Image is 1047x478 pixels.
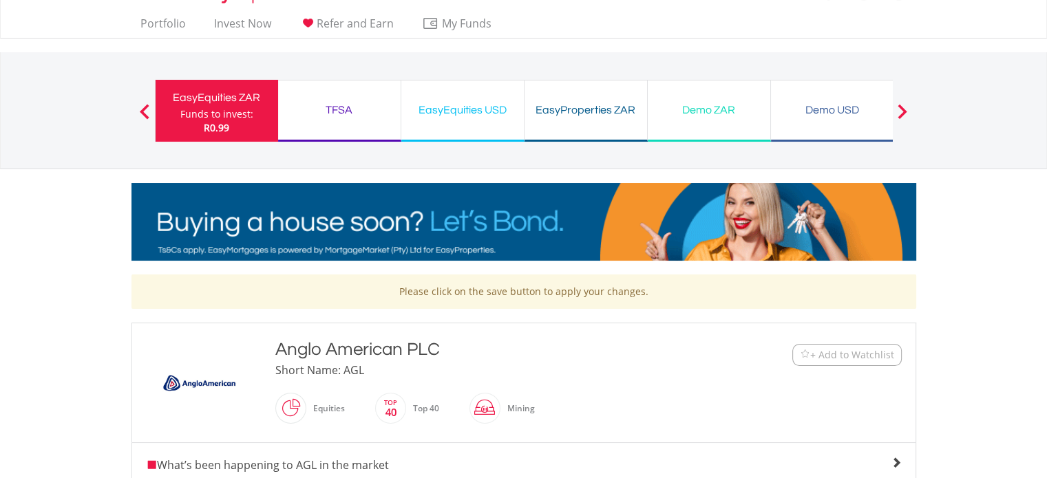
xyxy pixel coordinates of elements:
[810,348,894,362] span: + Add to Watchlist
[286,100,392,120] div: TFSA
[131,111,158,124] button: Previous
[792,344,902,366] button: Watchlist + Add to Watchlist
[317,16,394,31] span: Refer and Earn
[275,362,708,378] div: Short Name: AGL
[500,392,535,425] div: Mining
[146,457,389,472] span: What’s been happening to AGL in the market
[410,100,516,120] div: EasyEquities USD
[294,17,399,38] a: Refer and Earn
[135,17,191,38] a: Portfolio
[164,88,270,107] div: EasyEquities ZAR
[180,107,253,121] div: Funds to invest:
[889,111,916,124] button: Next
[131,183,916,261] img: EasyMortage Promotion Banner
[275,337,708,362] div: Anglo American PLC
[204,121,229,134] span: R0.99
[149,351,252,415] img: EQU.ZA.AGL.png
[131,274,916,309] div: Please click on the save button to apply your changes.
[209,17,277,38] a: Invest Now
[656,100,762,120] div: Demo ZAR
[533,100,639,120] div: EasyProperties ZAR
[800,349,810,360] img: Watchlist
[406,392,439,425] div: Top 40
[306,392,345,425] div: Equities
[422,14,512,32] span: My Funds
[779,100,885,120] div: Demo USD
